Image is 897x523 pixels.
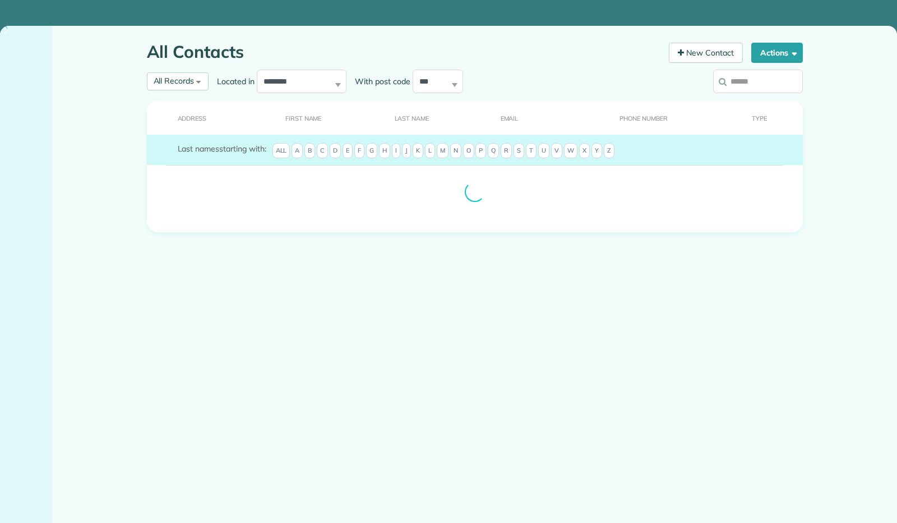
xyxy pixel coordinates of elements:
[483,100,603,135] th: Email
[178,144,220,154] span: Last names
[292,143,303,159] span: A
[538,143,549,159] span: U
[526,143,537,159] span: T
[330,143,341,159] span: D
[272,143,290,159] span: All
[551,143,562,159] span: V
[317,143,328,159] span: C
[425,143,435,159] span: L
[669,43,743,63] a: New Contact
[147,43,661,61] h1: All Contacts
[591,143,602,159] span: Y
[392,143,400,159] span: I
[178,143,266,154] label: starting with:
[413,143,423,159] span: K
[564,143,577,159] span: W
[402,143,411,159] span: J
[475,143,486,159] span: P
[147,100,268,135] th: Address
[377,100,483,135] th: Last Name
[354,143,364,159] span: F
[268,100,377,135] th: First Name
[751,43,803,63] button: Actions
[437,143,449,159] span: M
[602,100,734,135] th: Phone number
[514,143,524,159] span: S
[488,143,499,159] span: Q
[604,143,614,159] span: Z
[379,143,390,159] span: H
[304,143,315,159] span: B
[463,143,474,159] span: O
[343,143,353,159] span: E
[346,76,413,87] label: With post code
[366,143,377,159] span: G
[734,100,803,135] th: Type
[579,143,590,159] span: X
[209,76,257,87] label: Located in
[450,143,461,159] span: N
[501,143,512,159] span: R
[154,76,195,86] span: All Records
